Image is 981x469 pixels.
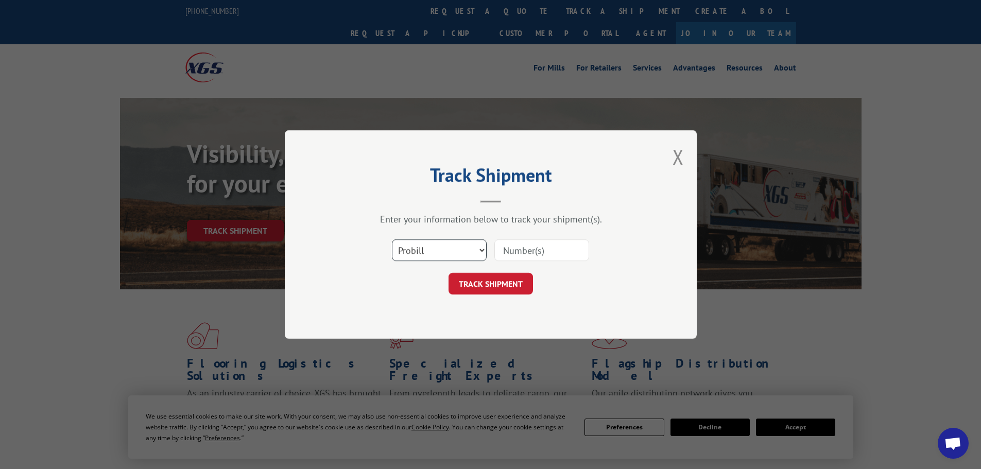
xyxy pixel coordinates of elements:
[336,168,645,187] h2: Track Shipment
[938,428,969,459] div: Open chat
[449,273,533,294] button: TRACK SHIPMENT
[336,213,645,225] div: Enter your information below to track your shipment(s).
[494,239,589,261] input: Number(s)
[673,143,684,170] button: Close modal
